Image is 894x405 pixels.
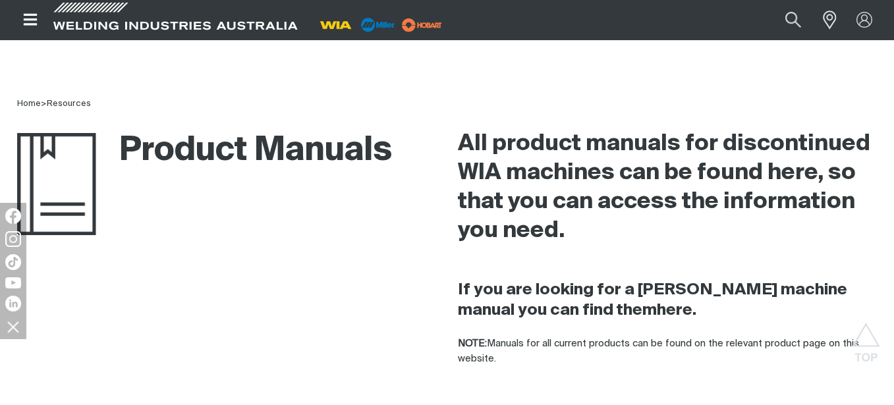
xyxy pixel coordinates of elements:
span: > [41,99,47,108]
a: Resources [47,99,91,108]
img: miller [398,15,446,35]
input: Product name or item number... [754,5,816,35]
button: Scroll to top [851,323,881,352]
h1: Product Manuals [17,130,392,173]
h2: All product manuals for discontinued WIA machines can be found here, so that you can access the i... [458,130,878,246]
img: YouTube [5,277,21,288]
button: Search products [771,5,816,35]
strong: If you are looking for a [PERSON_NAME] machine manual you can find them [458,282,847,318]
img: hide socials [2,315,24,338]
img: Facebook [5,208,21,224]
strong: NOTE: [458,338,487,348]
img: Instagram [5,231,21,247]
a: miller [398,20,446,30]
p: Manuals for all current products can be found on the relevant product page on this website. [458,337,878,366]
img: LinkedIn [5,296,21,311]
a: here. [657,302,696,318]
img: TikTok [5,254,21,270]
a: Home [17,99,41,108]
